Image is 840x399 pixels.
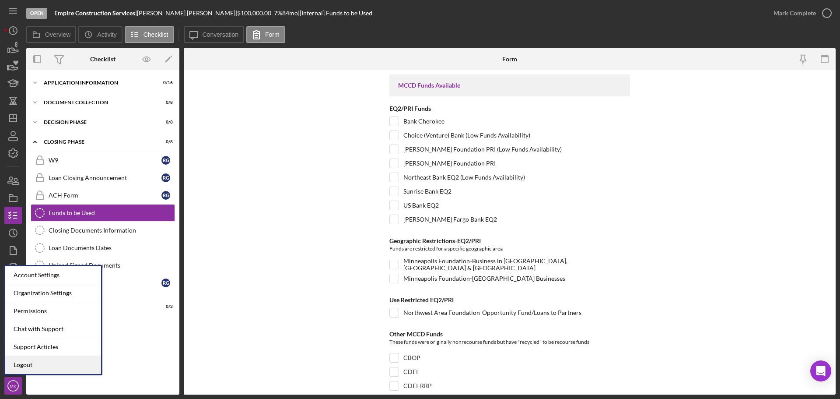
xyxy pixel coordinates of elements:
a: Support Articles [5,338,101,356]
label: Bank Cherokee [403,117,444,126]
div: Decision Phase [44,120,151,125]
div: Upload Signed Documents [49,262,175,269]
label: Conversation [203,31,239,38]
a: Closing Documents Information [31,222,175,239]
div: Permissions [5,302,101,320]
label: [PERSON_NAME] Foundation PRI (Low Funds Availability) [403,145,562,154]
label: [PERSON_NAME] Fargo Bank EQ2 [403,215,497,224]
label: Activity [97,31,116,38]
a: W9RG [31,152,175,169]
label: Northeast Bank EQ2 (Low Funds Availability) [403,173,525,182]
label: Form [265,31,280,38]
a: ACH FormRG [31,187,175,204]
div: Account Settings [5,266,101,284]
div: Application Information [44,80,151,85]
div: Open [26,8,47,19]
button: Overview [26,26,76,43]
div: Mark Complete [773,4,816,22]
b: Empire Construction Services [54,9,135,17]
label: US Bank EQ2 [403,201,439,210]
div: Document Collection [44,100,151,105]
div: | [54,10,137,17]
div: MCCD Funds Available [398,82,621,89]
label: CDFI [403,367,418,376]
label: Northwest Area Foundation-Opportunity Fund/Loans to Partners [403,308,581,317]
div: R G [161,156,170,165]
div: 0 / 8 [157,100,173,105]
a: Loan Documents Dates [31,239,175,257]
div: $100,000.00 [237,10,274,17]
label: Overview [45,31,70,38]
div: Loan Documents Dates [49,244,175,251]
text: MK [10,384,17,388]
button: Form [246,26,285,43]
div: Geographic Restrictions-EQ2/PRI [389,237,630,244]
div: [PERSON_NAME] [PERSON_NAME] | [137,10,237,17]
div: ACH Form [49,192,161,199]
a: Funds to be Used [31,204,175,222]
div: 0 / 16 [157,80,173,85]
label: Checklist [143,31,168,38]
div: 0 / 8 [157,139,173,145]
div: Open Intercom Messenger [810,360,831,381]
a: Upload Signed Documents [31,257,175,274]
label: CDFI-RRP [403,381,432,390]
div: 0 / 8 [157,120,173,125]
div: 0 / 2 [157,304,173,309]
div: Organization Settings [5,284,101,302]
a: Transfer FundsRG [31,274,175,292]
button: Conversation [184,26,245,43]
a: Logout [5,356,101,374]
div: Closing Documents Information [49,227,175,234]
label: Minneapolis Foundation-[GEOGRAPHIC_DATA] Businesses [403,274,565,283]
div: R G [161,173,170,182]
div: W9 [49,157,161,164]
div: Use Restricted EQ2/PRI [389,297,630,304]
label: Minneapolis Foundation-Business in [GEOGRAPHIC_DATA], [GEOGRAPHIC_DATA] & [GEOGRAPHIC_DATA] [403,260,630,269]
div: 84 mo [282,10,298,17]
div: These funds were originally nonrecourse funds but have "recycled" to be recourse funds [389,338,630,349]
div: Checklist [90,56,115,63]
div: Closing Phase [44,139,151,145]
div: | [Internal] Funds to be Used [298,10,372,17]
div: Other MCCD Funds [389,331,630,338]
button: MK [4,377,22,395]
div: R G [161,191,170,200]
button: Mark Complete [765,4,836,22]
a: Loan Closing AnnouncementRG [31,169,175,187]
div: R G [161,279,170,287]
div: 7 % [274,10,282,17]
button: Checklist [125,26,174,43]
div: Funds to be Used [49,209,175,216]
label: [PERSON_NAME] Foundation PRI [403,159,496,168]
label: CBOP [403,353,420,362]
label: Choice (Venture) Bank (Low Funds Availability) [403,131,530,140]
label: Sunrise Bank EQ2 [403,187,451,196]
div: Form [502,56,517,63]
div: EQ2/PRI Funds [389,105,630,112]
div: Chat with Support [5,320,101,338]
button: Activity [78,26,122,43]
div: Loan Closing Announcement [49,174,161,181]
div: Transfer Funds [49,279,161,286]
div: Funds are restricted for a specific geographic area [389,244,630,255]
